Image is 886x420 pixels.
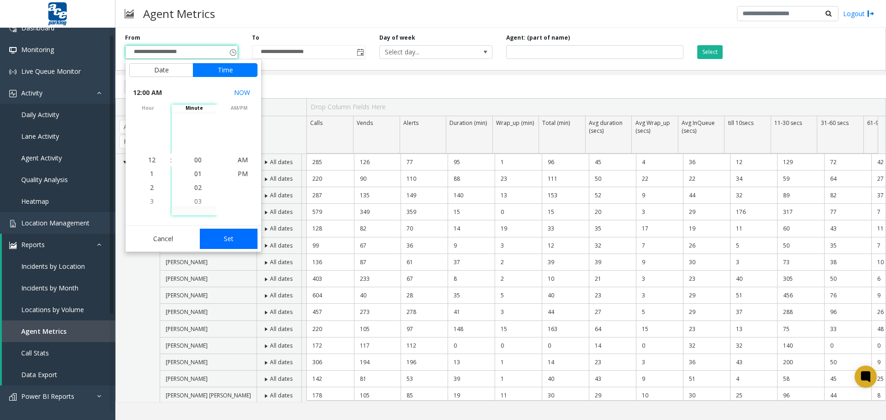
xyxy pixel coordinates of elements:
[138,2,220,25] h3: Agent Metrics
[401,220,448,237] td: 70
[496,119,534,127] span: Wrap_up (min)
[230,84,254,101] button: Select now
[401,387,448,404] td: 85
[448,204,495,220] td: 15
[730,387,777,404] td: 25
[9,242,17,249] img: 'icon'
[542,287,589,304] td: 40
[777,287,824,304] td: 456
[21,154,62,162] span: Agent Activity
[129,63,193,77] button: Date tab
[495,387,542,404] td: 11
[495,271,542,287] td: 2
[542,387,589,404] td: 30
[730,254,777,271] td: 3
[270,242,293,249] span: All dates
[683,371,730,387] td: 51
[401,354,448,371] td: 196
[495,204,542,220] td: 0
[636,254,683,271] td: 9
[2,277,115,299] a: Incidents by Month
[683,354,730,371] td: 36
[589,220,636,237] td: 35
[683,171,730,187] td: 22
[448,220,495,237] td: 14
[120,135,161,148] span: Hour
[2,299,115,320] a: Locations by Volume
[307,371,354,387] td: 142
[542,271,589,287] td: 10
[307,321,354,337] td: 220
[448,187,495,204] td: 140
[150,197,154,206] span: 3
[730,287,777,304] td: 51
[635,119,670,135] span: Avg Wrap_up (secs)
[307,337,354,354] td: 172
[125,2,134,25] img: pageIcon
[270,175,293,183] span: All dates
[21,110,59,119] span: Daily Activity
[777,337,824,354] td: 140
[21,132,59,141] span: Lane Activity
[166,275,208,283] span: [PERSON_NAME]
[824,271,871,287] td: 50
[21,327,66,336] span: Agent Metrics
[172,105,216,112] span: minute
[542,220,589,237] td: 33
[357,119,373,127] span: Vends
[683,204,730,220] td: 29
[448,287,495,304] td: 35
[270,375,293,383] span: All dates
[683,237,730,254] td: 26
[354,354,401,371] td: 194
[589,337,636,354] td: 14
[730,220,777,237] td: 11
[506,34,570,42] label: Agent: (part of name)
[589,254,636,271] td: 39
[307,220,354,237] td: 128
[2,255,115,277] a: Incidents by Location
[589,271,636,287] td: 21
[166,308,208,316] span: [PERSON_NAME]
[9,47,17,54] img: 'icon'
[401,304,448,320] td: 278
[270,291,293,299] span: All dates
[730,237,777,254] td: 5
[636,204,683,220] td: 3
[824,337,871,354] td: 0
[150,169,154,178] span: 1
[9,90,17,97] img: 'icon'
[2,320,115,342] a: Agent Metrics
[589,321,636,337] td: 64
[194,197,202,206] span: 03
[307,387,354,404] td: 178
[270,325,293,333] span: All dates
[354,254,401,271] td: 87
[589,387,636,404] td: 29
[777,154,824,171] td: 129
[495,287,542,304] td: 5
[697,45,723,59] button: Select
[636,304,683,320] td: 5
[401,187,448,204] td: 149
[120,120,204,134] span: AgentDisplayName
[125,80,183,94] button: Export to PDF
[495,354,542,371] td: 1
[379,34,415,42] label: Day of week
[448,337,495,354] td: 0
[200,229,258,249] button: Set
[354,371,401,387] td: 81
[495,254,542,271] td: 2
[495,371,542,387] td: 1
[354,287,401,304] td: 40
[589,187,636,204] td: 52
[636,237,683,254] td: 7
[194,155,202,164] span: 00
[495,304,542,320] td: 3
[589,154,636,171] td: 45
[448,171,495,187] td: 88
[401,287,448,304] td: 28
[2,342,115,364] a: Call Stats
[683,220,730,237] td: 19
[730,321,777,337] td: 13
